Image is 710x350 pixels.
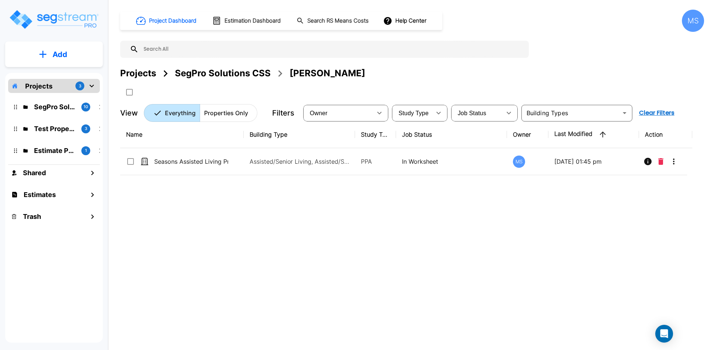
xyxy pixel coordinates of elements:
[640,154,655,169] button: Info
[250,157,349,166] p: Assisted/Senior Living, Assisted/Senior Living Site
[305,103,372,123] div: Select
[290,67,365,80] div: [PERSON_NAME]
[204,109,248,117] p: Properties Only
[144,104,257,122] div: Platform
[149,17,196,25] h1: Project Dashboard
[25,81,53,91] p: Projects
[294,14,373,28] button: Search RS Means Costs
[139,41,525,58] input: Search All
[122,85,137,100] button: SelectAll
[165,109,196,117] p: Everything
[23,168,46,178] h1: Shared
[120,121,244,148] th: Name
[84,104,88,110] p: 10
[5,44,103,65] button: Add
[175,67,271,80] div: SegPro Solutions CSS
[524,108,618,118] input: Building Types
[85,126,87,132] p: 3
[548,121,639,148] th: Last Modified
[200,104,257,122] button: Properties Only
[34,124,75,134] p: Test Property Folder
[34,146,75,156] p: Estimate Property
[507,121,548,148] th: Owner
[402,157,501,166] p: In Worksheet
[355,121,396,148] th: Study Type
[513,156,525,168] div: MS
[272,107,294,119] p: Filters
[393,103,431,123] div: Select
[361,157,390,166] p: PPA
[9,9,99,30] img: Logo
[307,17,369,25] h1: Search RS Means Costs
[666,154,681,169] button: More-Options
[682,10,704,32] div: MS
[120,107,138,119] p: View
[382,14,429,28] button: Help Center
[453,103,501,123] div: Select
[209,13,285,29] button: Estimation Dashboard
[53,49,67,60] p: Add
[133,13,200,29] button: Project Dashboard
[79,83,81,89] p: 3
[224,17,281,25] h1: Estimation Dashboard
[144,104,200,122] button: Everything
[554,157,633,166] p: [DATE] 01:45 pm
[244,121,355,148] th: Building Type
[639,121,693,148] th: Action
[120,67,156,80] div: Projects
[458,110,486,116] span: Job Status
[655,325,673,343] div: Open Intercom Messenger
[310,110,328,116] span: Owner
[655,154,666,169] button: Delete
[23,211,41,221] h1: Trash
[24,190,56,200] h1: Estimates
[34,102,75,112] p: SegPro Solutions CSS
[399,110,429,116] span: Study Type
[396,121,507,148] th: Job Status
[85,147,87,154] p: 1
[636,106,677,120] button: Clear Filters
[619,108,630,118] button: Open
[154,157,228,166] p: Seasons Assisted Living PropCo, LLC - [STREET_ADDRESS]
